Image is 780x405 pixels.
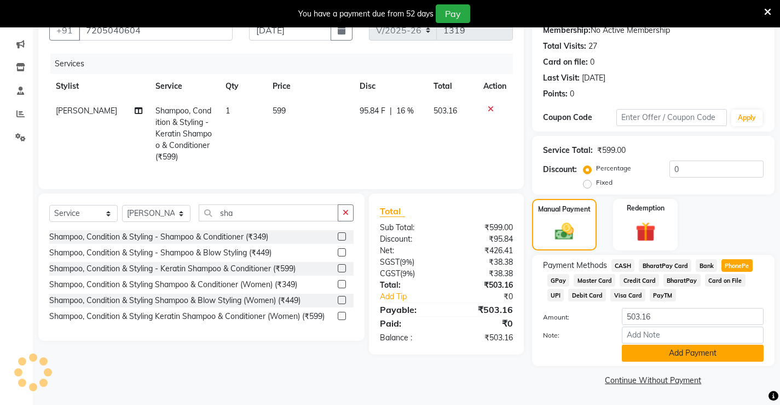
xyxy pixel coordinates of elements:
div: Points: [543,88,568,100]
label: Fixed [596,178,613,187]
span: 9% [402,269,413,278]
span: 503.16 [434,106,457,116]
span: 599 [273,106,286,116]
div: ₹503.16 [446,303,521,316]
label: Redemption [627,203,665,213]
div: Shampoo, Condition & Styling - Shampoo & Blow Styling (₹449) [49,247,271,259]
div: Last Visit: [543,72,580,84]
span: Card on File [705,274,746,287]
div: ₹599.00 [446,222,521,233]
div: ₹426.41 [446,245,521,256]
div: 0 [590,56,594,68]
div: Shampoo, Condition & Styling Keratin Shampoo & Conditioner (Women) (₹599) [49,311,325,322]
div: ₹0 [446,317,521,330]
span: Credit Card [620,274,659,287]
div: ₹599.00 [597,145,626,156]
span: Master Card [574,274,615,287]
div: Net: [372,245,446,256]
th: Qty [219,74,265,99]
div: 0 [570,88,574,100]
label: Note: [535,330,614,340]
div: ₹0 [459,291,521,303]
span: Debit Card [568,289,606,301]
div: Shampoo, Condition & Styling - Shampoo & Conditioner (₹349) [49,231,268,243]
img: _gift.svg [629,220,662,244]
div: Total: [372,279,446,291]
div: Discount: [372,233,446,245]
div: ₹503.16 [446,279,521,291]
th: Disc [353,74,427,99]
button: Add Payment [622,345,764,362]
span: PayTM [650,289,676,301]
div: 27 [588,41,597,52]
label: Manual Payment [538,204,591,214]
span: Payment Methods [543,260,607,271]
input: Search or Scan [199,204,338,221]
span: CGST [380,269,400,278]
label: Percentage [596,163,631,173]
div: [DATE] [582,72,605,84]
div: Paid: [372,317,446,330]
th: Total [427,74,477,99]
div: Coupon Code [543,112,616,123]
button: Apply [731,110,762,126]
span: Visa Card [610,289,645,301]
th: Action [477,74,513,99]
input: Add Note [622,327,764,344]
img: _cash.svg [549,221,580,243]
span: SGST [380,257,400,267]
label: Amount: [535,312,614,322]
div: ( ) [372,256,446,268]
span: GPay [547,274,570,287]
div: Discount: [543,164,577,175]
a: Continue Without Payment [534,375,772,386]
span: BharatPay [663,274,701,287]
div: No Active Membership [543,25,764,36]
div: Services [50,54,521,74]
div: ₹38.38 [446,256,521,268]
span: 16 % [396,105,414,117]
div: Card on file: [543,56,588,68]
div: Balance : [372,332,446,344]
button: Pay [436,4,470,23]
span: Total [380,206,405,217]
input: Search by Name/Mobile/Email/Code [79,20,233,41]
span: | [390,105,392,117]
th: Stylist [49,74,149,99]
span: CASH [611,259,635,272]
div: Service Total: [543,145,593,156]
div: ₹95.84 [446,233,521,245]
div: Shampoo, Condition & Styling Shampoo & Conditioner (Women) (₹349) [49,279,297,290]
div: You have a payment due from 52 days [298,8,434,20]
input: Enter Offer / Coupon Code [616,109,727,126]
div: Shampoo, Condition & Styling - Keratin Shampoo & Conditioner (₹599) [49,263,296,275]
div: Total Visits: [543,41,586,52]
div: Shampoo, Condition & Styling Shampoo & Blow Styling (Women) (₹449) [49,295,301,306]
div: Sub Total: [372,222,446,233]
span: BharatPay Card [639,259,691,272]
span: PhonePe [721,259,753,272]
div: ( ) [372,268,446,279]
a: Add Tip [372,291,459,303]
span: Bank [696,259,717,272]
span: UPI [547,289,564,301]
div: Membership: [543,25,591,36]
span: 95.84 F [360,105,385,117]
div: Payable: [372,303,446,316]
input: Amount [622,308,764,325]
button: +91 [49,20,80,41]
span: Shampoo, Condition & Styling - Keratin Shampoo & Conditioner (₹599) [155,106,212,162]
span: 1 [226,106,230,116]
div: ₹38.38 [446,268,521,279]
span: 9% [402,258,412,266]
th: Service [149,74,219,99]
span: [PERSON_NAME] [56,106,117,116]
div: ₹503.16 [446,332,521,344]
th: Price [266,74,354,99]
